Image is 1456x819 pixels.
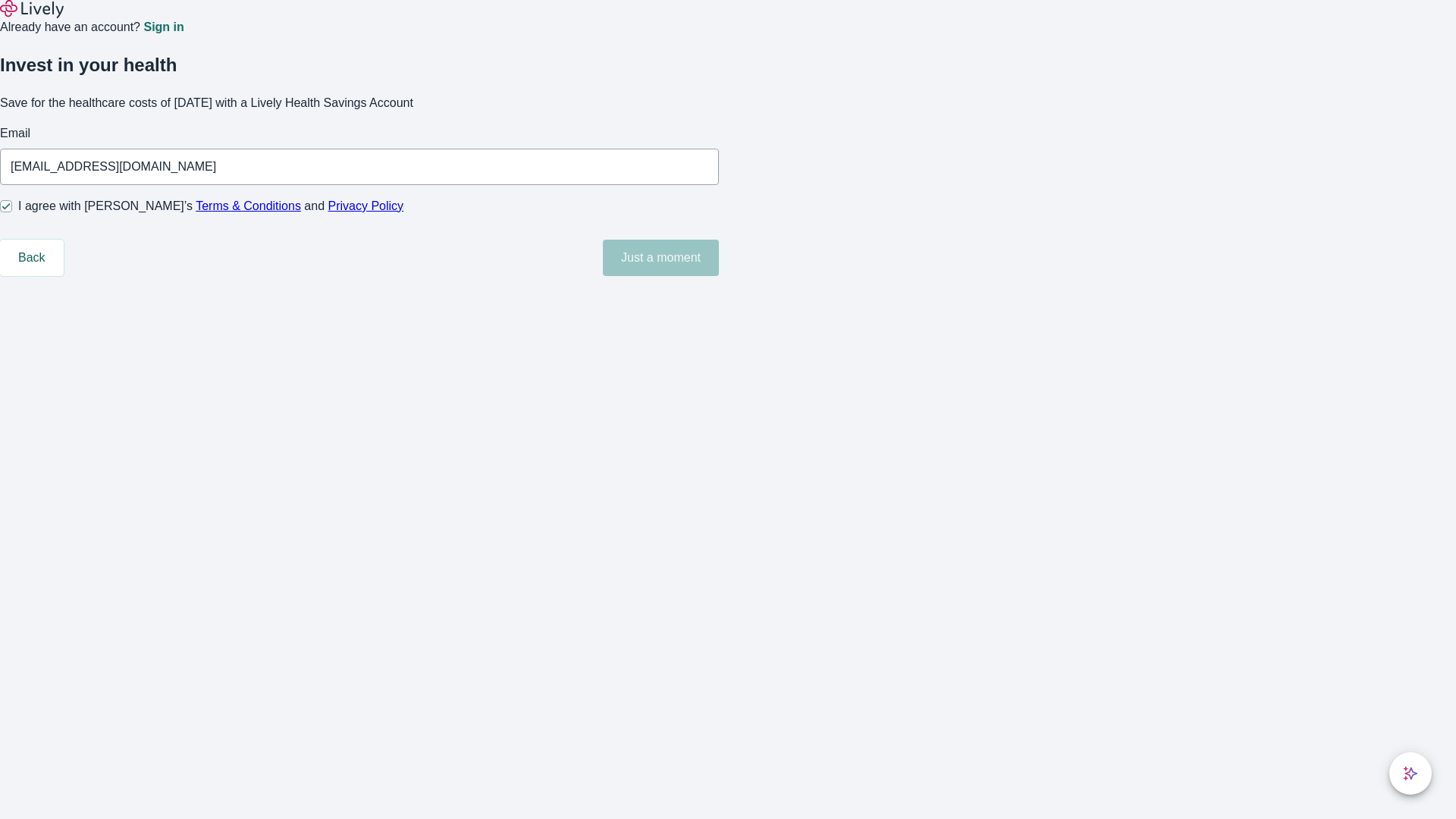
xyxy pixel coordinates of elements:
a: Sign in [143,21,184,33]
svg: Lively AI Assistant [1403,766,1418,781]
a: Privacy Policy [328,199,404,212]
a: Terms & Conditions [196,199,301,212]
span: I agree with [PERSON_NAME]’s and [18,197,403,215]
button: chat [1389,752,1432,795]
